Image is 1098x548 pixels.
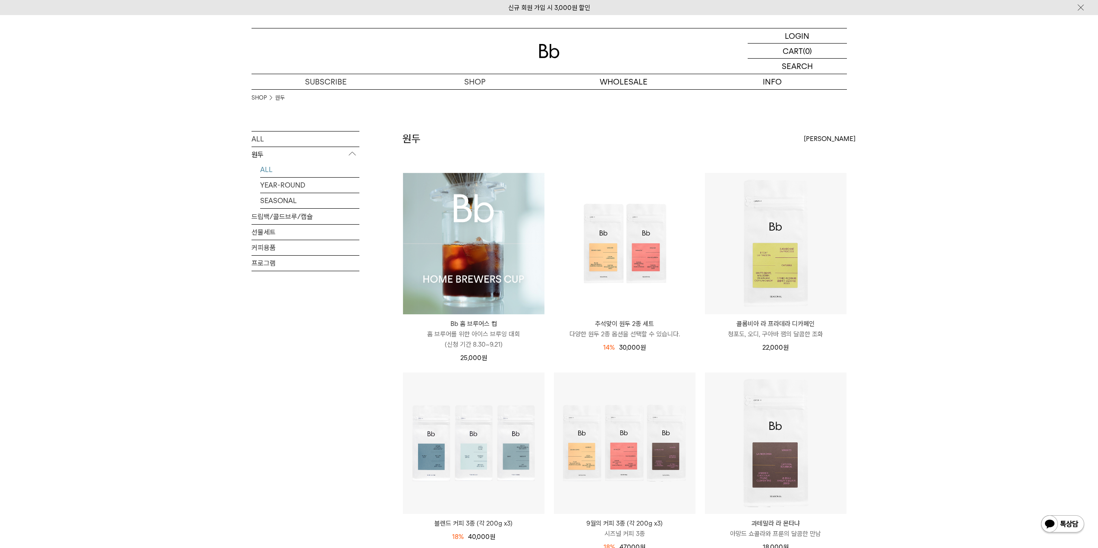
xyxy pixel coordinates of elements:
a: SEASONAL [260,193,359,208]
img: 9월의 커피 3종 (각 200g x3) [554,373,695,514]
span: 40,000 [468,533,495,541]
span: 원 [481,354,487,362]
span: 원 [490,533,495,541]
a: 과테말라 라 몬타냐 아망드 쇼콜라와 프룬의 달콤한 만남 [705,518,846,539]
p: SEARCH [782,59,813,74]
span: 22,000 [762,344,789,351]
a: 신규 회원 가입 시 3,000원 할인 [508,4,590,12]
p: 추석맞이 원두 2종 세트 [554,319,695,329]
p: 원두 [252,147,359,163]
span: 25,000 [460,354,487,362]
a: 선물세트 [252,225,359,240]
a: 추석맞이 원두 2종 세트 다양한 원두 2종 옵션을 선택할 수 있습니다. [554,319,695,339]
img: 블렌드 커피 3종 (각 200g x3) [403,373,544,514]
p: 시즈널 커피 3종 [554,529,695,539]
a: CART (0) [748,44,847,59]
img: 과테말라 라 몬타냐 [705,373,846,514]
p: LOGIN [785,28,809,43]
a: 블렌드 커피 3종 (각 200g x3) [403,518,544,529]
span: 원 [640,344,646,351]
p: 아망드 쇼콜라와 프룬의 달콤한 만남 [705,529,846,539]
a: ALL [252,132,359,147]
a: 콜롬비아 라 프라데라 디카페인 청포도, 오디, 구아바 잼의 달콤한 조화 [705,319,846,339]
p: CART [783,44,803,58]
img: 콜롬비아 라 프라데라 디카페인 [705,173,846,314]
p: 콜롬비아 라 프라데라 디카페인 [705,319,846,329]
img: 추석맞이 원두 2종 세트 [554,173,695,314]
p: 과테말라 라 몬타냐 [705,518,846,529]
a: 9월의 커피 3종 (각 200g x3) 시즈널 커피 3종 [554,518,695,539]
a: Bb 홈 브루어스 컵 [403,173,544,314]
div: 14% [603,342,615,353]
span: 30,000 [619,344,646,351]
p: Bb 홈 브루어스 컵 [403,319,544,329]
img: 1000001223_add2_021.jpg [403,173,544,314]
img: 로고 [539,44,560,58]
p: (0) [803,44,812,58]
a: Bb 홈 브루어스 컵 홈 브루어를 위한 아이스 브루잉 대회(신청 기간 8.30~9.21) [403,319,544,350]
p: 홈 브루어를 위한 아이스 브루잉 대회 (신청 기간 8.30~9.21) [403,329,544,350]
p: WHOLESALE [549,74,698,89]
span: [PERSON_NAME] [804,134,856,144]
a: LOGIN [748,28,847,44]
p: INFO [698,74,847,89]
h2: 원두 [403,132,421,146]
a: 프로그램 [252,256,359,271]
a: SHOP [252,94,267,102]
div: 18% [452,532,464,542]
span: 원 [783,344,789,351]
a: SUBSCRIBE [252,74,400,89]
a: 드립백/콜드브루/캡슐 [252,209,359,224]
a: YEAR-ROUND [260,178,359,193]
img: 카카오톡 채널 1:1 채팅 버튼 [1040,514,1085,535]
p: 다양한 원두 2종 옵션을 선택할 수 있습니다. [554,329,695,339]
a: SHOP [400,74,549,89]
p: 청포도, 오디, 구아바 잼의 달콤한 조화 [705,329,846,339]
p: 9월의 커피 3종 (각 200g x3) [554,518,695,529]
a: 커피용품 [252,240,359,255]
a: 원두 [275,94,285,102]
a: ALL [260,162,359,177]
